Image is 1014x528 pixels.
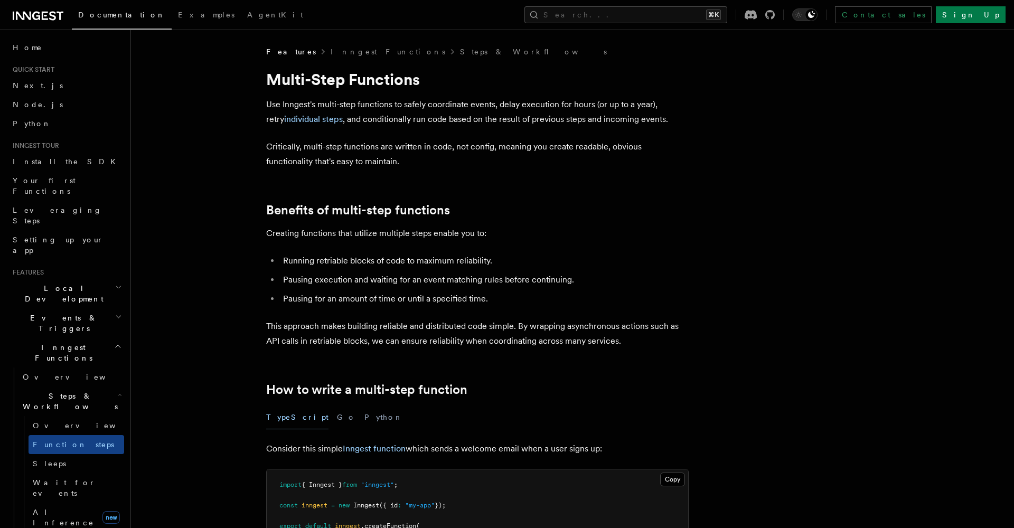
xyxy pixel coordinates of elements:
[266,46,316,57] span: Features
[660,473,685,486] button: Copy
[18,367,124,386] a: Overview
[279,481,302,488] span: import
[8,114,124,133] a: Python
[33,508,94,527] span: AI Inference
[247,11,303,19] span: AgentKit
[72,3,172,30] a: Documentation
[524,6,727,23] button: Search...⌘K
[29,454,124,473] a: Sleeps
[266,139,689,169] p: Critically, multi-step functions are written in code, not config, meaning you create readable, ob...
[13,100,63,109] span: Node.js
[343,444,406,454] a: Inngest function
[8,268,44,277] span: Features
[8,279,124,308] button: Local Development
[8,95,124,114] a: Node.js
[178,11,234,19] span: Examples
[29,416,124,435] a: Overview
[266,203,450,218] a: Benefits of multi-step functions
[835,6,932,23] a: Contact sales
[405,502,435,509] span: "my-app"
[266,319,689,348] p: This approach makes building reliable and distributed code simple. By wrapping asynchronous actio...
[8,171,124,201] a: Your first Functions
[266,97,689,127] p: Use Inngest's multi-step functions to safely coordinate events, delay execution for hours (or up ...
[302,481,342,488] span: { Inngest }
[936,6,1006,23] a: Sign Up
[23,373,132,381] span: Overview
[284,114,343,124] a: individual steps
[13,235,104,254] span: Setting up your app
[266,70,689,89] h1: Multi-Step Functions
[398,502,401,509] span: :
[8,283,115,304] span: Local Development
[331,46,445,57] a: Inngest Functions
[13,81,63,90] span: Next.js
[29,435,124,454] a: Function steps
[29,473,124,503] a: Wait for events
[331,502,335,509] span: =
[13,42,42,53] span: Home
[33,421,142,430] span: Overview
[13,176,76,195] span: Your first Functions
[8,38,124,57] a: Home
[266,226,689,241] p: Creating functions that utilize multiple steps enable you to:
[394,481,398,488] span: ;
[353,502,379,509] span: Inngest
[266,441,689,456] p: Consider this simple which sends a welcome email when a user signs up:
[8,142,59,150] span: Inngest tour
[13,157,122,166] span: Install the SDK
[279,502,298,509] span: const
[379,502,398,509] span: ({ id
[33,478,96,497] span: Wait for events
[13,206,102,225] span: Leveraging Steps
[361,481,394,488] span: "inngest"
[339,502,350,509] span: new
[13,119,51,128] span: Python
[280,272,689,287] li: Pausing execution and waiting for an event matching rules before continuing.
[241,3,309,29] a: AgentKit
[8,342,114,363] span: Inngest Functions
[266,406,328,429] button: TypeScript
[8,313,115,334] span: Events & Triggers
[33,440,114,449] span: Function steps
[8,152,124,171] a: Install the SDK
[706,10,721,20] kbd: ⌘K
[102,511,120,524] span: new
[8,201,124,230] a: Leveraging Steps
[337,406,356,429] button: Go
[792,8,818,21] button: Toggle dark mode
[172,3,241,29] a: Examples
[18,386,124,416] button: Steps & Workflows
[460,46,607,57] a: Steps & Workflows
[280,291,689,306] li: Pausing for an amount of time or until a specified time.
[266,382,467,397] a: How to write a multi-step function
[302,502,327,509] span: inngest
[8,230,124,260] a: Setting up your app
[342,481,357,488] span: from
[18,391,118,412] span: Steps & Workflows
[33,459,66,468] span: Sleeps
[8,65,54,74] span: Quick start
[364,406,403,429] button: Python
[8,76,124,95] a: Next.js
[435,502,446,509] span: });
[78,11,165,19] span: Documentation
[280,253,689,268] li: Running retriable blocks of code to maximum reliability.
[8,338,124,367] button: Inngest Functions
[8,308,124,338] button: Events & Triggers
